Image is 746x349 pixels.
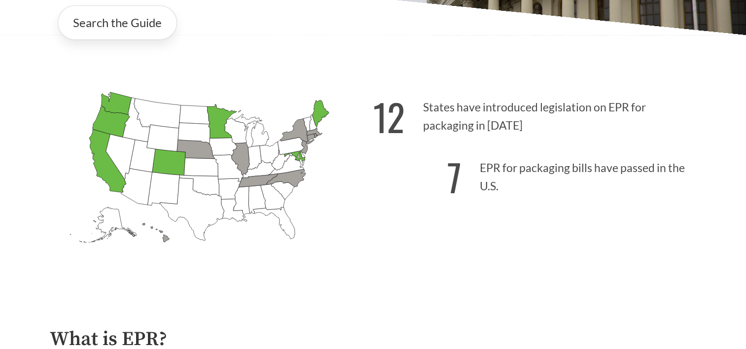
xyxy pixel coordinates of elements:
p: EPR for packaging bills have passed in the U.S. [373,144,697,205]
strong: 7 [447,149,462,204]
strong: 12 [373,89,405,144]
p: States have introduced legislation on EPR for packaging in [DATE] [373,83,697,144]
a: Search the Guide [58,5,177,40]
